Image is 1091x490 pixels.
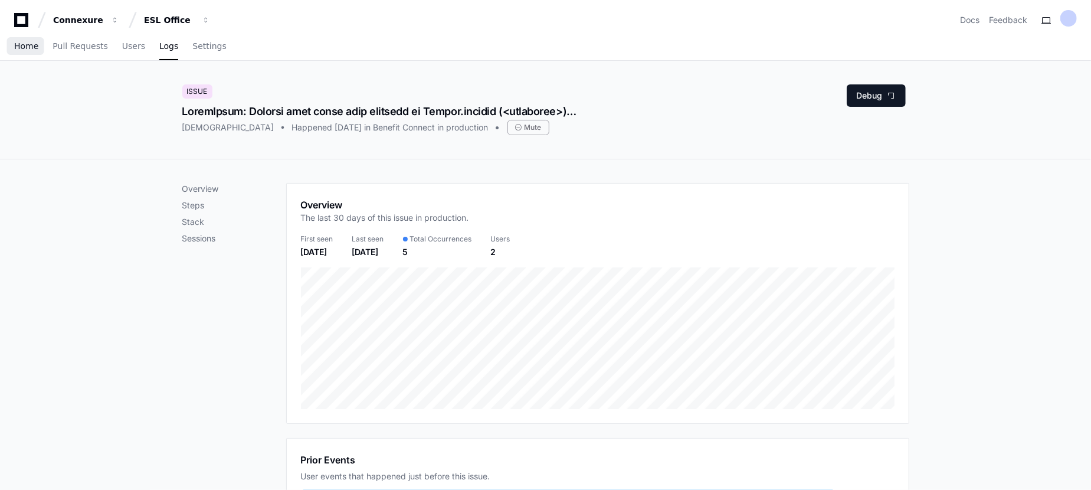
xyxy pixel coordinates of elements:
button: ESL Office [139,9,215,31]
h1: Overview [301,198,469,212]
div: Issue [182,84,212,99]
p: Sessions [182,233,286,244]
div: 2 [491,246,510,258]
h1: Prior Events [301,453,356,467]
div: [DATE] [301,246,333,258]
div: LoremIpsum: Dolorsi amet conse adip elitsedd ei Tempor.incidid (<utlaboree>) do M (aliqu://enimad... [182,103,579,120]
div: Mute [507,120,549,135]
p: Overview [182,183,286,195]
span: Home [14,43,38,50]
p: Steps [182,200,286,211]
button: Debug [847,84,906,107]
a: Settings [192,33,226,60]
app-pz-page-link-header: Overview [301,198,895,231]
div: Last seen [352,234,384,244]
div: ESL Office [144,14,195,26]
button: Connexure [48,9,124,31]
span: Settings [192,43,226,50]
div: [DEMOGRAPHIC_DATA] [182,122,274,133]
p: The last 30 days of this issue in production. [301,212,469,224]
span: Logs [159,43,178,50]
span: Pull Requests [53,43,107,50]
a: Home [14,33,38,60]
a: Users [122,33,145,60]
div: 5 [403,246,472,258]
a: Docs [960,14,979,26]
p: Stack [182,216,286,228]
div: User events that happened just before this issue. [301,471,895,482]
a: Pull Requests [53,33,107,60]
button: Feedback [989,14,1027,26]
span: Total Occurrences [410,234,472,244]
span: Users [122,43,145,50]
div: Happened [DATE] in Benefit Connect in production [292,122,489,133]
div: Connexure [53,14,104,26]
div: First seen [301,234,333,244]
div: Users [491,234,510,244]
a: Logs [159,33,178,60]
div: [DATE] [352,246,384,258]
